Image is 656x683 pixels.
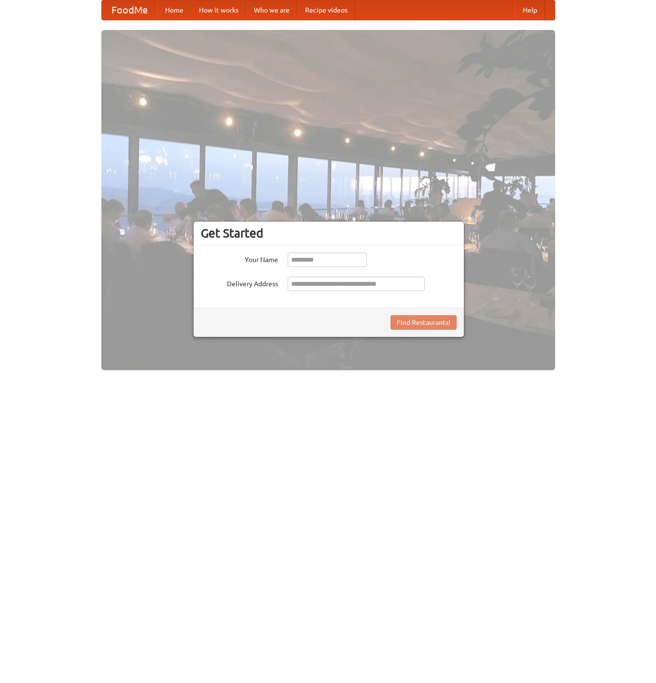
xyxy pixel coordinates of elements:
[201,277,278,289] label: Delivery Address
[246,0,297,20] a: Who we are
[201,252,278,265] label: Your Name
[102,0,157,20] a: FoodMe
[515,0,545,20] a: Help
[201,226,457,240] h3: Get Started
[391,315,457,330] button: Find Restaurants!
[297,0,355,20] a: Recipe videos
[191,0,246,20] a: How it works
[157,0,191,20] a: Home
